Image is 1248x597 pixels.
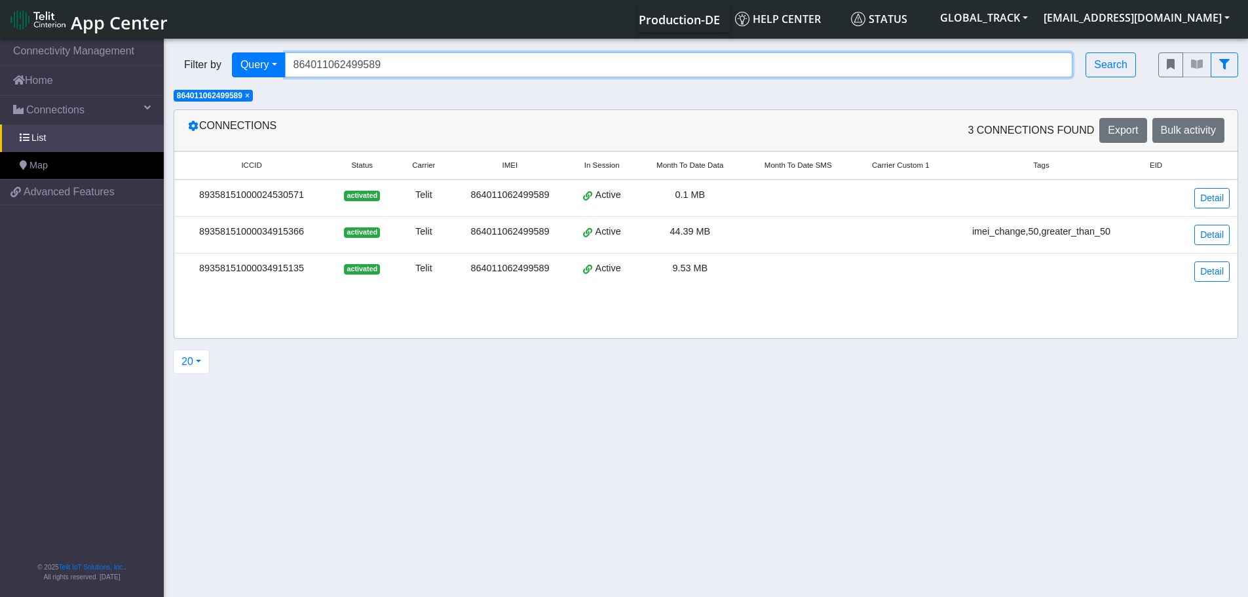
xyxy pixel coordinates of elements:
div: 864011062499589 [460,261,559,276]
div: 864011062499589 [460,188,559,202]
div: 864011062499589 [460,225,559,239]
span: 3 Connections found [968,123,1094,138]
button: Export [1099,118,1146,143]
span: 44.39 MB [670,226,710,237]
button: [EMAIL_ADDRESS][DOMAIN_NAME] [1036,6,1238,29]
span: Status [851,12,907,26]
span: Advanced Features [24,184,115,200]
span: List [31,131,46,145]
span: 0.1 MB [675,189,705,200]
span: × [245,91,250,100]
div: Telit [403,261,444,276]
div: 89358151000024530571 [182,188,321,202]
div: 89358151000034915366 [182,225,321,239]
span: Bulk activity [1161,125,1216,136]
span: Tags [1033,160,1049,171]
span: App Center [71,10,168,35]
span: In Session [584,160,620,171]
span: activated [344,227,380,238]
div: Telit [403,188,444,202]
button: Close [245,92,250,100]
span: 9.53 MB [672,263,708,273]
button: 20 [173,349,210,374]
a: Telit IoT Solutions, Inc. [59,564,124,571]
span: ICCID [241,160,261,171]
span: Status [351,160,373,171]
a: Detail [1194,261,1230,282]
div: Connections [178,118,706,143]
button: Search [1086,52,1136,77]
div: fitlers menu [1158,52,1238,77]
span: activated [344,191,380,201]
span: Carrier Custom 1 [872,160,930,171]
img: knowledge.svg [735,12,749,26]
div: imei_change,50,greater_than_50 [957,225,1126,239]
button: GLOBAL_TRACK [932,6,1036,29]
button: Query [232,52,286,77]
a: Status [846,6,932,32]
img: logo-telit-cinterion-gw-new.png [10,9,66,30]
span: Active [596,261,621,276]
a: Detail [1194,188,1230,208]
span: activated [344,264,380,275]
span: Export [1108,125,1138,136]
span: Connections [26,102,85,118]
span: Map [29,159,48,173]
a: Detail [1194,225,1230,245]
span: Carrier [412,160,435,171]
a: Help center [730,6,846,32]
span: Production-DE [639,12,720,28]
span: Month To Date SMS [765,160,832,171]
a: Your current platform instance [638,6,719,32]
span: Active [596,188,621,202]
img: status.svg [851,12,865,26]
input: Search... [285,52,1073,77]
span: Month To Date Data [656,160,723,171]
span: Active [596,225,621,239]
div: 89358151000034915135 [182,261,321,276]
a: App Center [10,5,166,33]
span: Filter by [174,57,232,73]
span: Help center [735,12,821,26]
div: Telit [403,225,444,239]
span: 864011062499589 [177,91,242,100]
span: EID [1150,160,1162,171]
span: IMEI [502,160,518,171]
button: Bulk activity [1152,118,1224,143]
